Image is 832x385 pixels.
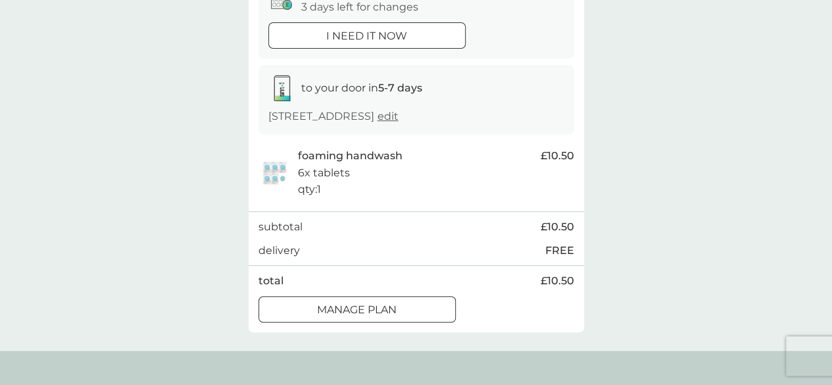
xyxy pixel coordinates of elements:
[258,296,456,322] button: Manage plan
[541,272,574,290] span: £10.50
[545,242,574,259] p: FREE
[268,108,399,125] p: [STREET_ADDRESS]
[378,110,399,122] a: edit
[326,28,407,45] p: i need it now
[258,272,283,290] p: total
[258,218,303,236] p: subtotal
[301,82,422,94] span: to your door in
[541,147,574,165] span: £10.50
[378,82,422,94] strong: 5-7 days
[541,218,574,236] span: £10.50
[298,181,321,198] p: qty : 1
[298,165,350,182] p: 6x tablets
[268,22,466,49] button: i need it now
[298,147,403,165] p: foaming handwash
[317,301,397,319] p: Manage plan
[258,242,300,259] p: delivery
